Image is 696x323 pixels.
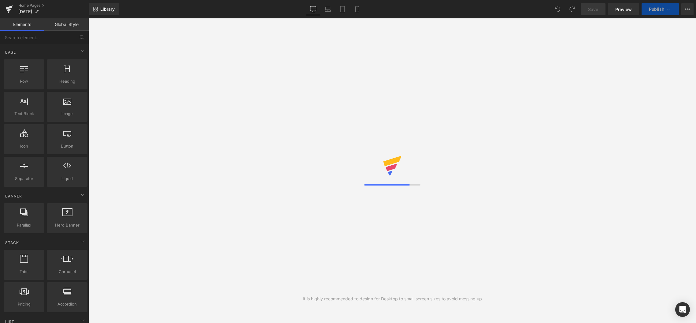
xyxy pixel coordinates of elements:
[49,301,86,307] span: Accordion
[551,3,564,15] button: Undo
[18,3,89,8] a: Home Pages
[44,18,89,31] a: Global Style
[6,222,43,228] span: Parallax
[6,269,43,275] span: Tabs
[49,222,86,228] span: Hero Banner
[303,295,482,302] div: It is highly recommended to design for Desktop to small screen sizes to avoid messing up
[18,9,32,14] span: [DATE]
[320,3,335,15] a: Laptop
[608,3,639,15] a: Preview
[5,49,17,55] span: Base
[100,6,115,12] span: Library
[6,143,43,149] span: Icon
[350,3,365,15] a: Mobile
[642,3,679,15] button: Publish
[649,7,664,12] span: Publish
[6,78,43,85] span: Row
[49,143,86,149] span: Button
[6,111,43,117] span: Text Block
[306,3,320,15] a: Desktop
[5,240,20,246] span: Stack
[675,302,690,317] div: Open Intercom Messenger
[335,3,350,15] a: Tablet
[49,78,86,85] span: Heading
[89,3,119,15] a: New Library
[6,301,43,307] span: Pricing
[49,175,86,182] span: Liquid
[49,111,86,117] span: Image
[615,6,632,13] span: Preview
[566,3,578,15] button: Redo
[5,193,23,199] span: Banner
[6,175,43,182] span: Separator
[681,3,694,15] button: More
[588,6,598,13] span: Save
[49,269,86,275] span: Carousel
